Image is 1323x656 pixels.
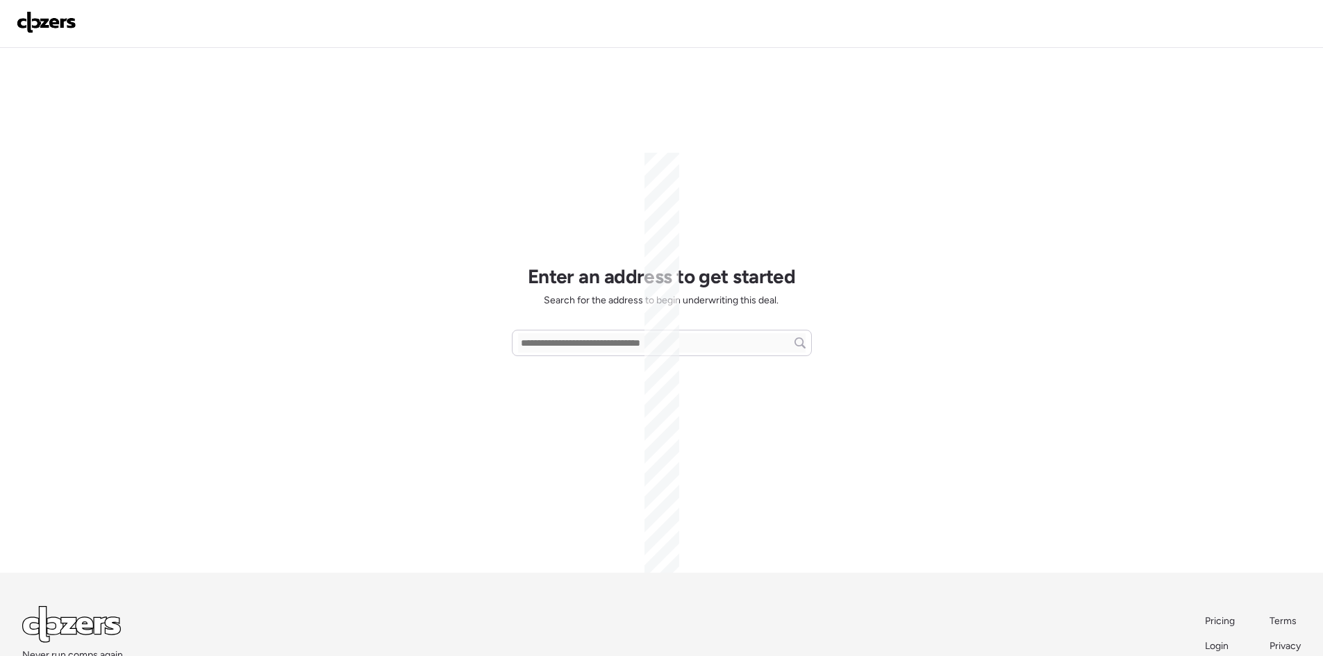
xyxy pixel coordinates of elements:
[1205,639,1236,653] a: Login
[17,11,76,33] img: Logo
[544,294,779,308] span: Search for the address to begin underwriting this deal.
[1270,640,1301,652] span: Privacy
[1205,615,1235,627] span: Pricing
[1205,640,1229,652] span: Login
[1270,639,1301,653] a: Privacy
[528,264,796,288] h1: Enter an address to get started
[1270,614,1301,628] a: Terms
[22,606,121,643] img: Logo Light
[1205,614,1236,628] a: Pricing
[1270,615,1297,627] span: Terms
